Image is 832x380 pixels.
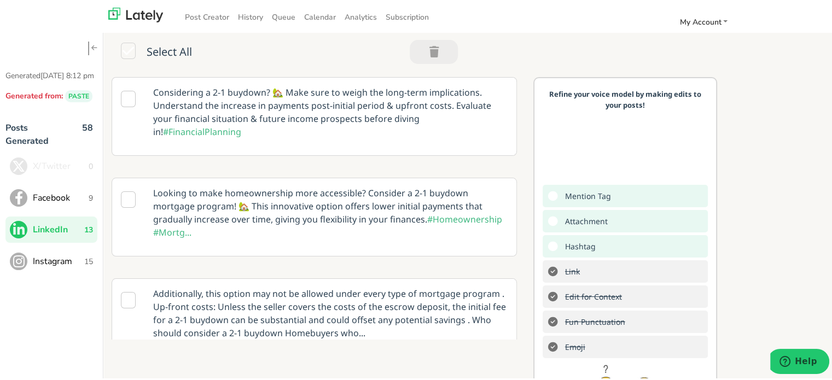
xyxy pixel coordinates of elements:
span: 9 [89,191,93,202]
span: PASTE [65,89,92,101]
span: Add mention tags to leverage the sharing power of others. [560,186,614,202]
span: 15 [84,254,93,266]
button: Instagram15 [5,247,97,273]
p: Additionally, this option may not be allowed under every type of mortgage program . Up-front cost... [145,277,516,346]
button: Facebook9 [5,183,97,209]
a: History [234,7,267,25]
span: 58 [82,120,93,151]
span: Calendar [304,10,336,21]
span: LinkedIn [33,221,84,235]
span: Facebook [33,190,89,203]
button: Trash 0 Post [410,38,458,62]
p: Looking to make homeownership more accessible? Consider a 2-1 buydown mortgage program! 🏡 This in... [145,177,516,245]
span: #Mortg... [153,225,191,237]
a: Subscription [381,7,433,25]
p: Considering a 2-1 buydown? 🏡 Make sure to weigh the long-term implications. Understand the increa... [145,76,516,145]
s: Double-check the A.I. to make sure nothing wonky got thru. [560,287,625,303]
s: Add exclamation marks, ellipses, etc. to better communicate tone. [560,312,628,328]
span: Add a video or photo or swap out the default image from any link for increased visual appeal. [560,212,610,227]
s: Add a link to drive traffic to a website or landing page. [560,262,583,278]
a: Analytics [340,7,381,25]
img: lately_logo_nav.700ca2e7.jpg [108,6,163,21]
span: Generated from: [5,89,63,100]
a: Calendar [300,7,340,25]
button: LinkedIn13 [5,215,97,241]
span: 13 [84,223,93,234]
span: Instagram [33,253,84,266]
p: Posts Generated [5,120,60,146]
a: My Account [675,11,732,30]
a: Queue [267,7,300,25]
span: #Homeownership [427,212,502,224]
a: Post Creator [181,7,234,25]
p: Refine your voice model by making edits to your posts! [548,87,703,109]
span: #FinancialPlanning [163,124,241,136]
span: [DATE] 8:12 pm [40,69,94,79]
span: X/Twitter [33,158,89,171]
button: X/Twitter0 [5,151,97,178]
span: Add hashtags for context vs. index rankings for increased engagement. [560,237,598,253]
s: Add emojis to clarify and drive home the tone of your message. [560,337,588,353]
span: Select All [147,43,192,60]
iframe: Opens a widget where you can find more information [770,347,829,375]
span: 0 [89,159,93,171]
p: Generated [5,68,97,80]
span: My Account [679,15,721,26]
